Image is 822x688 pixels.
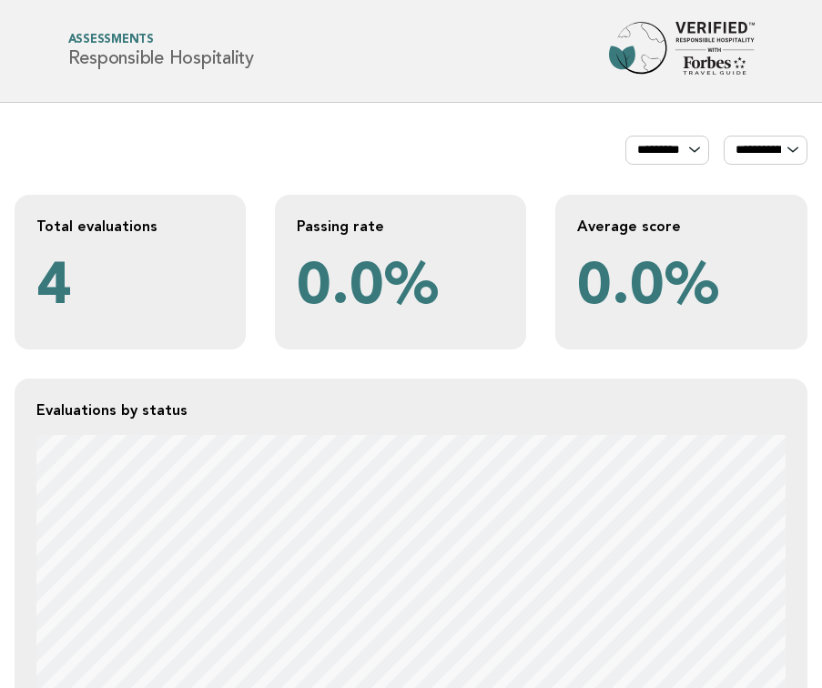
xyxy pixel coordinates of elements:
[36,217,224,236] h2: Total evaluations
[577,217,786,236] h2: Average score
[577,250,786,328] p: 0.0%
[36,400,786,420] h2: Evaluations by status
[68,35,254,46] span: Assessments
[297,217,505,236] h2: Passing rate
[609,22,755,80] img: Forbes Travel Guide
[297,250,505,328] p: 0.0%
[36,250,224,328] p: 4
[68,35,254,68] h1: Responsible Hospitality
